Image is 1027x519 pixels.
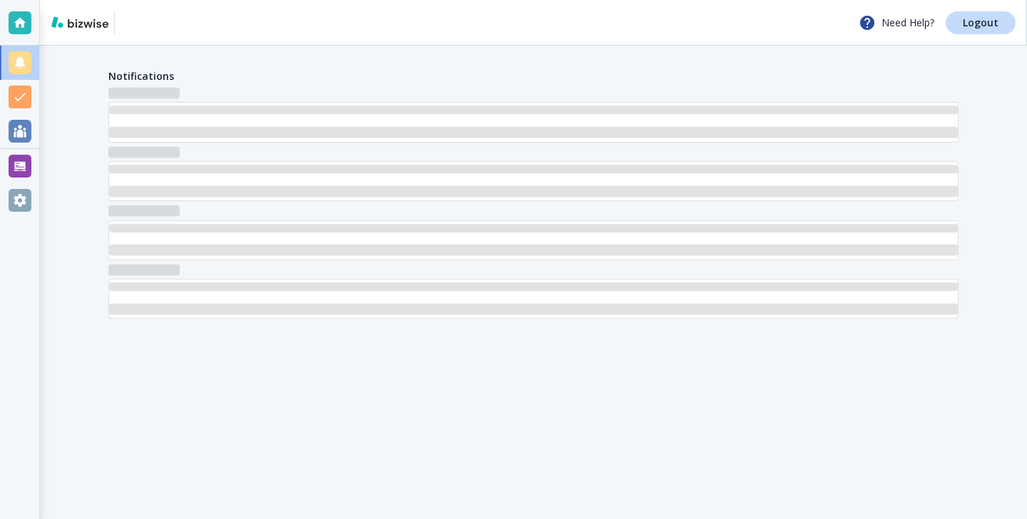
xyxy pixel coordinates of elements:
[963,18,998,28] p: Logout
[108,68,174,83] h4: Notifications
[51,16,108,28] img: bizwise
[946,11,1016,34] a: Logout
[121,11,180,34] img: Dunnington Consulting
[859,14,934,31] p: Need Help?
